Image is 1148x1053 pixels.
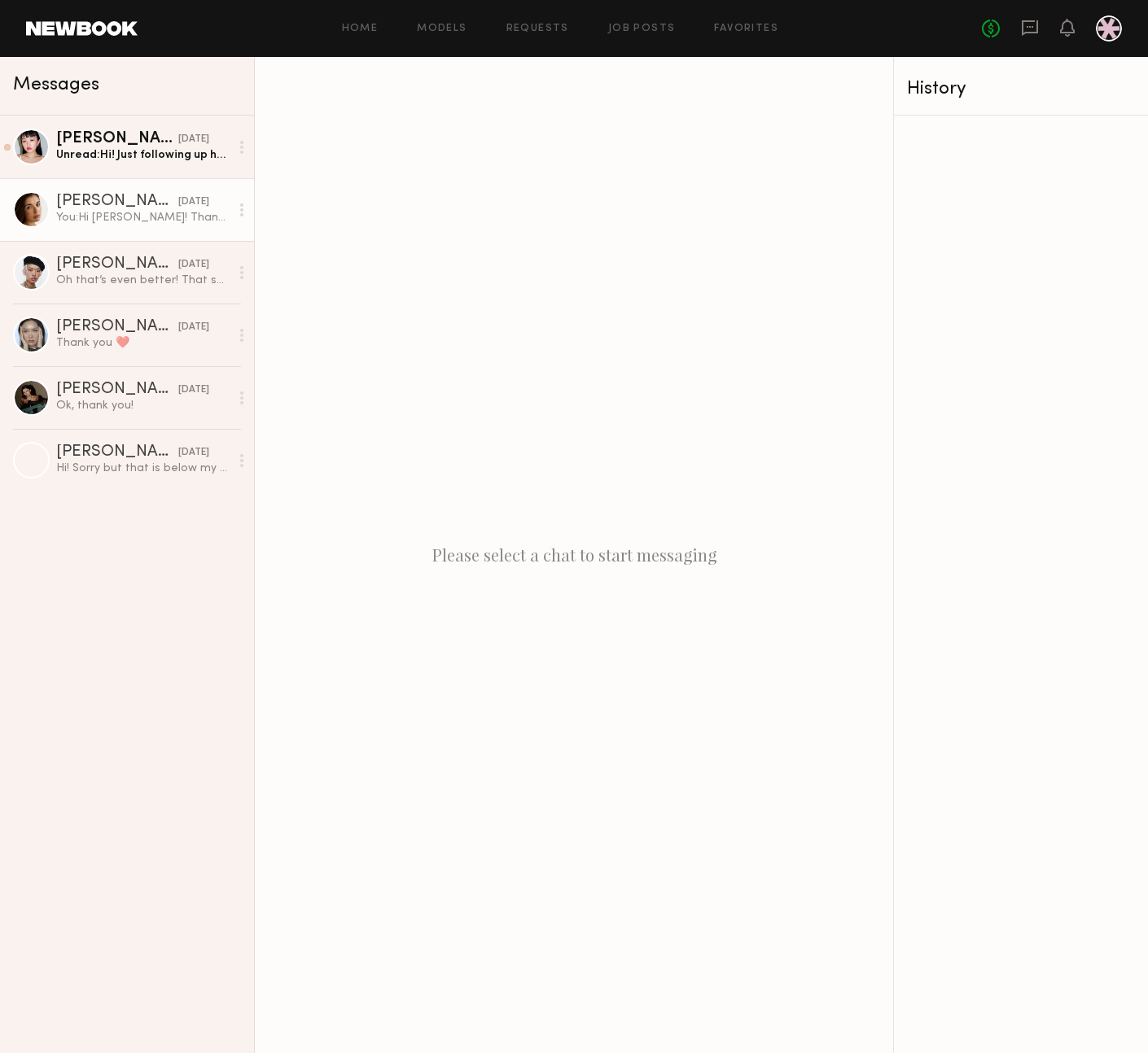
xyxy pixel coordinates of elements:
div: [PERSON_NAME] [56,444,178,461]
div: [PERSON_NAME] [56,194,178,210]
div: [PERSON_NAME] [56,382,178,398]
div: Oh that’s even better! That sounds great! [EMAIL_ADDRESS][DOMAIN_NAME] 7605534916 Sizes: 32-24-33... [56,273,230,288]
div: [DATE] [178,445,209,461]
div: History [907,80,1135,98]
div: [PERSON_NAME] [56,131,178,147]
a: Favorites [714,24,778,34]
a: Home [342,24,379,34]
div: Ok, thank you! [56,398,230,413]
div: Hi! Sorry but that is below my rate. [56,461,230,476]
a: Job Posts [608,24,676,34]
div: Please select a chat to start messaging [255,57,893,1053]
div: [DATE] [178,320,209,335]
div: You: Hi [PERSON_NAME]! Thanks so much for accepting our request :) Would you mind sharing a conta... [56,210,230,225]
div: [DATE] [178,194,209,210]
a: Models [417,24,467,34]
div: [PERSON_NAME] [56,256,178,273]
div: [PERSON_NAME] [56,319,178,335]
div: Unread: Hi! Just following up here [56,147,230,163]
div: Thank you ❤️ [56,335,230,351]
a: Requests [506,24,569,34]
div: [DATE] [178,257,209,273]
div: [DATE] [178,382,209,398]
div: [DATE] [178,132,209,147]
span: Messages [13,76,99,94]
